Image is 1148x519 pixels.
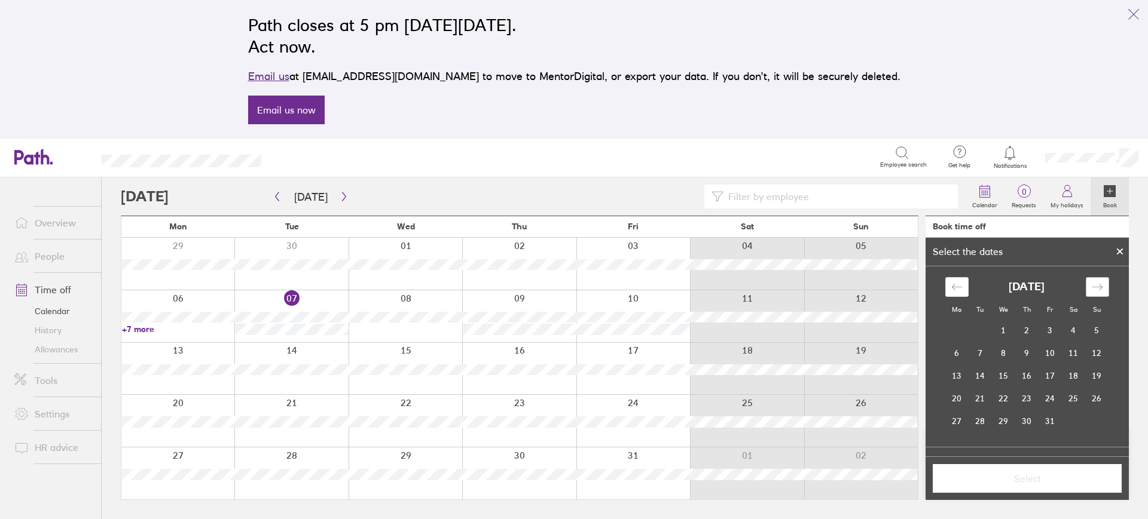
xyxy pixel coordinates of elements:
span: Notifications [991,162,1030,170]
a: +7 more [122,324,234,334]
small: Mo [952,305,961,314]
span: Sat [741,222,754,231]
span: Mon [169,222,187,231]
span: Get help [940,162,979,169]
a: Allowances [5,340,101,359]
a: My holidays [1043,177,1091,216]
td: Choose Wednesday, October 22, 2025 as your check-in date. It’s available. [992,387,1015,410]
td: Choose Thursday, October 9, 2025 as your check-in date. It’s available. [1015,342,1039,364]
td: Choose Wednesday, October 29, 2025 as your check-in date. It’s available. [992,410,1015,432]
td: Choose Wednesday, October 8, 2025 as your check-in date. It’s available. [992,342,1015,364]
div: Move backward to switch to the previous month. [945,277,969,297]
button: Select [933,464,1122,493]
td: Choose Thursday, October 16, 2025 as your check-in date. It’s available. [1015,364,1039,387]
td: Choose Friday, October 24, 2025 as your check-in date. It’s available. [1039,387,1062,410]
td: Choose Friday, October 17, 2025 as your check-in date. It’s available. [1039,364,1062,387]
td: Choose Saturday, October 11, 2025 as your check-in date. It’s available. [1062,342,1085,364]
td: Choose Tuesday, October 7, 2025 as your check-in date. It’s available. [969,342,992,364]
a: Book [1091,177,1129,216]
td: Choose Thursday, October 2, 2025 as your check-in date. It’s available. [1015,319,1039,342]
div: Select the dates [926,246,1010,257]
a: Email us now [248,96,325,124]
td: Choose Wednesday, October 1, 2025 as your check-in date. It’s available. [992,319,1015,342]
td: Choose Saturday, October 25, 2025 as your check-in date. It’s available. [1062,387,1085,410]
a: HR advice [5,435,101,459]
td: Choose Friday, October 31, 2025 as your check-in date. It’s available. [1039,410,1062,432]
td: Choose Saturday, October 4, 2025 as your check-in date. It’s available. [1062,319,1085,342]
h2: Path closes at 5 pm [DATE][DATE]. Act now. [248,14,900,57]
small: Fr [1047,305,1053,314]
a: Calendar [5,302,101,321]
td: Choose Sunday, October 19, 2025 as your check-in date. It’s available. [1085,364,1109,387]
td: Choose Tuesday, October 14, 2025 as your check-in date. It’s available. [969,364,992,387]
span: Wed [397,222,415,231]
a: Overview [5,211,101,235]
span: Tue [285,222,299,231]
a: People [5,244,101,268]
td: Choose Wednesday, October 15, 2025 as your check-in date. It’s available. [992,364,1015,387]
div: Move forward to switch to the next month. [1086,277,1109,297]
td: Choose Sunday, October 5, 2025 as your check-in date. It’s available. [1085,319,1109,342]
span: 0 [1004,187,1043,196]
a: History [5,321,101,340]
small: Tu [976,305,984,314]
label: Requests [1004,198,1043,209]
a: Tools [5,368,101,392]
span: Employee search [880,161,927,168]
label: Calendar [965,198,1004,209]
td: Choose Thursday, October 23, 2025 as your check-in date. It’s available. [1015,387,1039,410]
strong: [DATE] [1009,281,1045,293]
p: at [EMAIL_ADDRESS][DOMAIN_NAME] to move to MentorDigital, or export your data. If you don’t, it w... [248,68,900,85]
a: Notifications [991,145,1030,170]
span: Select [941,473,1113,484]
span: Thu [512,222,527,231]
td: Choose Monday, October 13, 2025 as your check-in date. It’s available. [945,364,969,387]
span: Sun [853,222,869,231]
span: Fri [628,222,639,231]
td: Choose Tuesday, October 28, 2025 as your check-in date. It’s available. [969,410,992,432]
small: Th [1023,305,1031,314]
a: 0Requests [1004,177,1043,216]
label: My holidays [1043,198,1091,209]
a: Settings [5,402,101,426]
button: [DATE] [285,187,337,207]
div: Book time off [933,222,986,231]
td: Choose Friday, October 3, 2025 as your check-in date. It’s available. [1039,319,1062,342]
a: Email us [248,70,289,82]
td: Choose Tuesday, October 21, 2025 as your check-in date. It’s available. [969,387,992,410]
td: Choose Monday, October 6, 2025 as your check-in date. It’s available. [945,342,969,364]
small: Su [1093,305,1101,314]
td: Choose Friday, October 10, 2025 as your check-in date. It’s available. [1039,342,1062,364]
div: Calendar [932,266,1122,447]
td: Choose Monday, October 20, 2025 as your check-in date. It’s available. [945,387,969,410]
td: Choose Monday, October 27, 2025 as your check-in date. It’s available. [945,410,969,432]
td: Choose Sunday, October 12, 2025 as your check-in date. It’s available. [1085,342,1109,364]
td: Choose Thursday, October 30, 2025 as your check-in date. It’s available. [1015,410,1039,432]
td: Choose Sunday, October 26, 2025 as your check-in date. It’s available. [1085,387,1109,410]
a: Calendar [965,177,1004,216]
div: Search [294,151,324,162]
small: Sa [1070,305,1077,314]
input: Filter by employee [723,185,951,208]
label: Book [1096,198,1124,209]
small: We [999,305,1008,314]
td: Choose Saturday, October 18, 2025 as your check-in date. It’s available. [1062,364,1085,387]
a: Time off [5,278,101,302]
